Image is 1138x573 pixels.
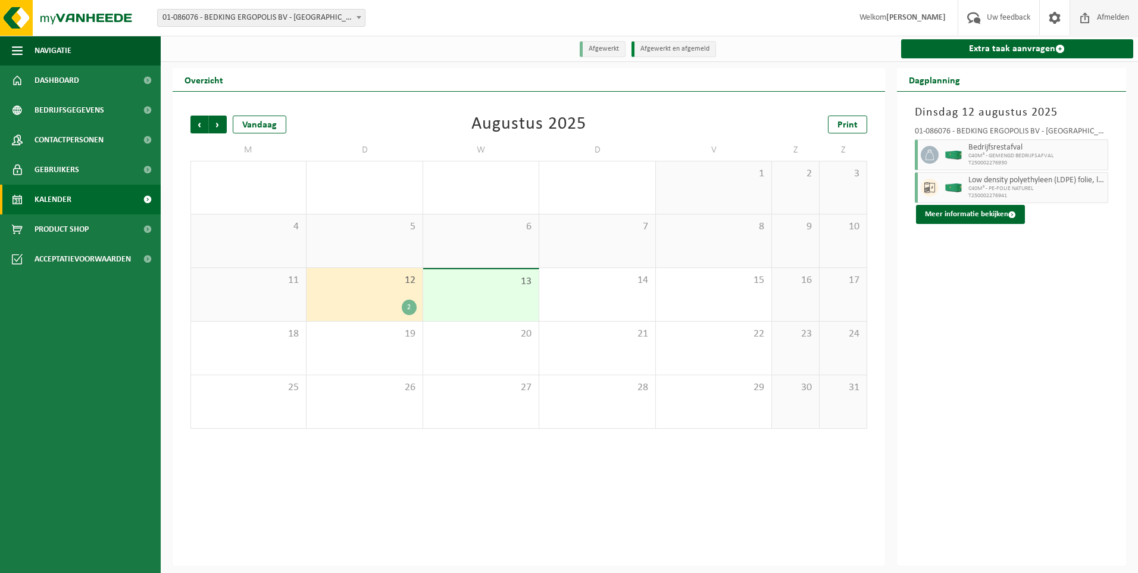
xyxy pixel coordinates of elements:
span: 21 [545,328,649,341]
span: 15 [662,274,765,287]
span: Volgende [209,116,227,133]
strong: [PERSON_NAME] [886,13,946,22]
span: 29 [662,381,765,394]
span: Print [837,120,858,130]
span: Kalender [35,185,71,214]
span: Low density polyethyleen (LDPE) folie, los, naturel [968,176,1105,185]
h2: Overzicht [173,68,235,91]
span: 16 [778,274,813,287]
span: 3 [826,167,861,180]
span: 17 [826,274,861,287]
span: 2 [778,167,813,180]
span: 14 [545,274,649,287]
span: C40M³ - PE-FOLIE NATUREL [968,185,1105,192]
span: 1 [662,167,765,180]
div: Augustus 2025 [471,116,586,133]
span: Acceptatievoorwaarden [35,244,131,274]
span: Contactpersonen [35,125,104,155]
h2: Dagplanning [897,68,972,91]
span: 27 [429,381,533,394]
span: Navigatie [35,36,71,66]
td: D [307,139,423,161]
td: V [656,139,772,161]
span: 23 [778,328,813,341]
span: 7 [545,220,649,233]
span: 9 [778,220,813,233]
li: Afgewerkt en afgemeld [631,41,716,57]
span: T250002276941 [968,192,1105,200]
span: Bedrijfsgegevens [35,95,104,125]
span: Product Shop [35,214,89,244]
span: 31 [826,381,861,394]
div: Vandaag [233,116,286,133]
span: 24 [826,328,861,341]
span: 18 [197,328,300,341]
span: 11 [197,274,300,287]
span: Dashboard [35,66,79,95]
span: 4 [197,220,300,233]
span: Gebruikers [35,155,79,185]
div: 2 [402,300,417,315]
td: D [539,139,655,161]
h3: Dinsdag 12 augustus 2025 [915,104,1109,122]
span: 5 [312,220,416,233]
li: Afgewerkt [580,41,626,57]
button: Meer informatie bekijken [916,205,1025,224]
div: 01-086076 - BEDKING ERGOPOLIS BV - [GEOGRAPHIC_DATA] [915,127,1109,139]
a: Extra taak aanvragen [901,39,1134,58]
span: 22 [662,328,765,341]
span: Vorige [190,116,208,133]
img: HK-XC-40-GN-00 [945,183,962,192]
span: 20 [429,328,533,341]
span: Bedrijfsrestafval [968,143,1105,152]
td: Z [820,139,867,161]
img: HK-XC-40-GN-00 [945,151,962,160]
span: 8 [662,220,765,233]
span: 6 [429,220,533,233]
a: Print [828,116,867,133]
span: 28 [545,381,649,394]
span: 25 [197,381,300,394]
td: W [423,139,539,161]
span: 19 [312,328,416,341]
span: 10 [826,220,861,233]
span: T250002276930 [968,160,1105,167]
td: M [190,139,307,161]
span: C40M³ - GEMENGD BEDRIJFSAFVAL [968,152,1105,160]
td: Z [772,139,820,161]
span: 30 [778,381,813,394]
span: 01-086076 - BEDKING ERGOPOLIS BV - BOORTMEERBEEK [158,10,365,26]
span: 13 [429,275,533,288]
span: 12 [312,274,416,287]
span: 01-086076 - BEDKING ERGOPOLIS BV - BOORTMEERBEEK [157,9,365,27]
span: 26 [312,381,416,394]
